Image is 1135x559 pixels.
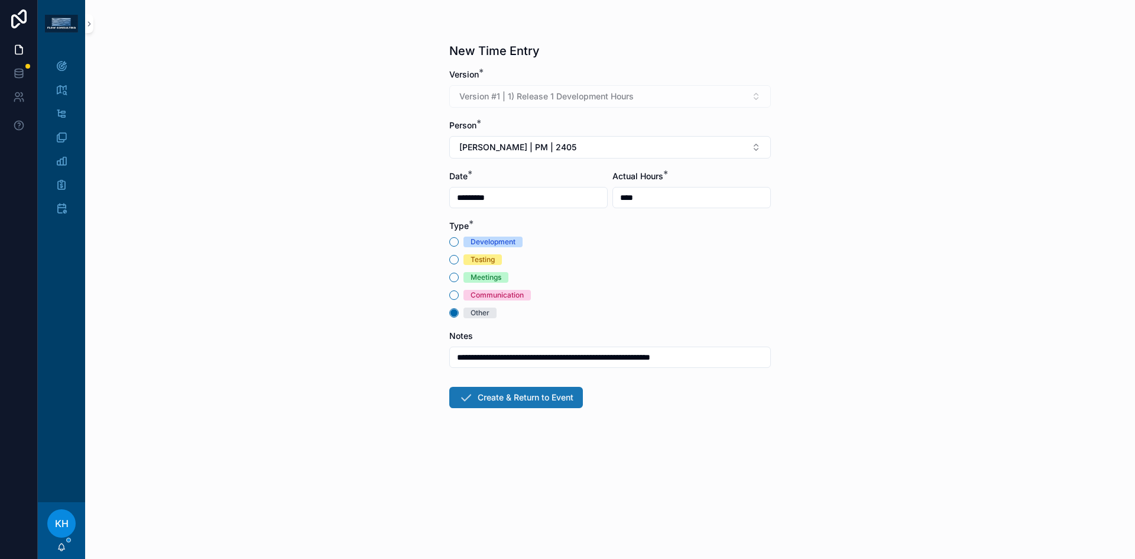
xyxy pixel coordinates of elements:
[38,47,85,234] div: scrollable content
[449,120,476,130] span: Person
[45,15,78,33] img: App logo
[55,516,69,531] span: KH
[449,136,771,159] button: Select Button
[449,69,479,79] span: Version
[471,272,501,283] div: Meetings
[449,387,583,408] button: Create & Return to Event
[471,290,524,300] div: Communication
[449,221,469,231] span: Type
[612,171,663,181] span: Actual Hours
[471,308,489,318] div: Other
[449,171,468,181] span: Date
[471,237,515,247] div: Development
[449,331,473,341] span: Notes
[471,254,495,265] div: Testing
[459,141,576,153] span: [PERSON_NAME] | PM | 2405
[449,43,540,59] h1: New Time Entry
